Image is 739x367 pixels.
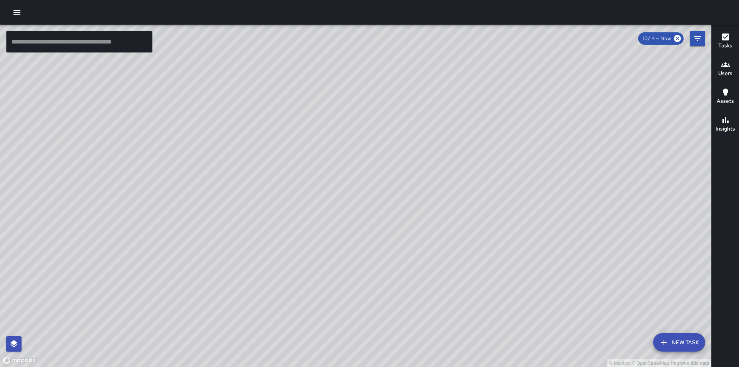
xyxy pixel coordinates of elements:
button: Assets [712,83,739,111]
button: Users [712,55,739,83]
button: Insights [712,111,739,139]
h6: Insights [716,125,735,133]
button: New Task [653,333,705,352]
button: Tasks [712,28,739,55]
h6: Users [718,69,732,78]
div: 10/14 — Now [638,32,684,45]
span: 10/14 — Now [638,35,675,42]
h6: Assets [717,97,734,106]
button: Filters [690,31,705,46]
h6: Tasks [718,42,732,50]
